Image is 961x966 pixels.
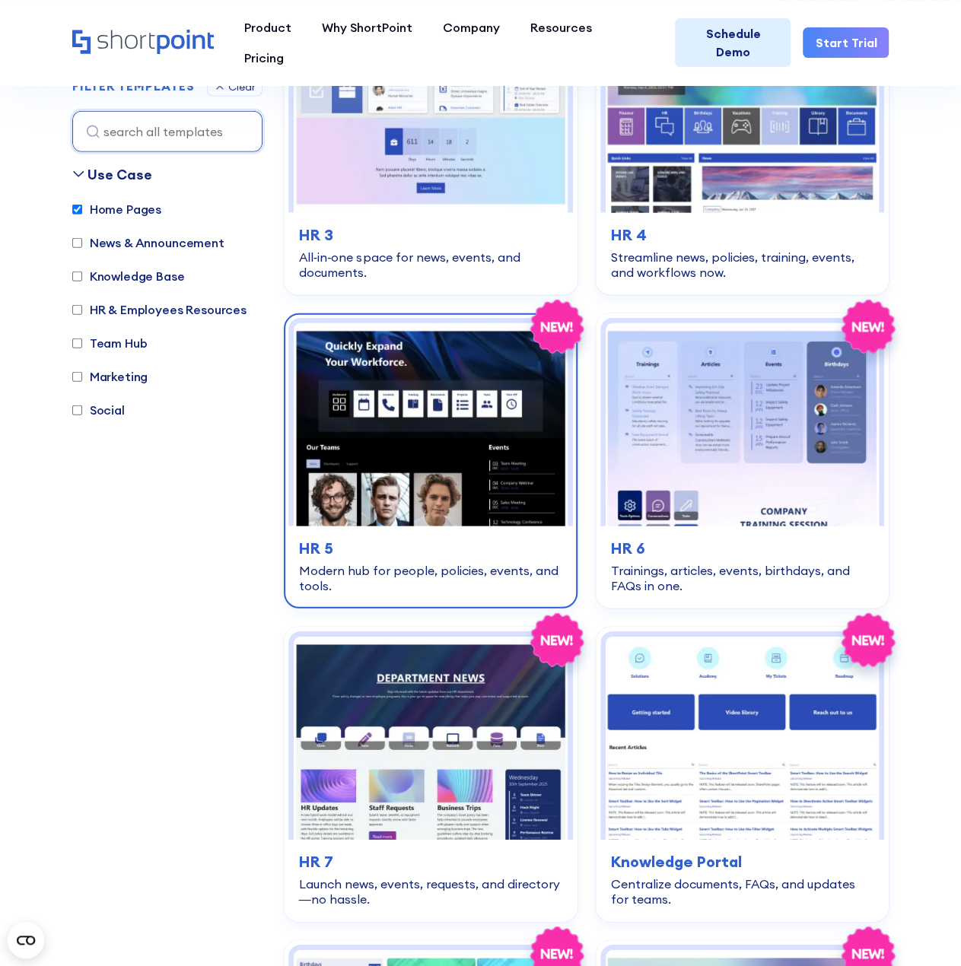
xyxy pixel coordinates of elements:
label: Team Hub [72,334,148,352]
h3: HR 7 [299,850,562,873]
input: Home Pages [72,205,82,214]
a: Start Trial [803,27,889,58]
input: Knowledge Base [72,272,82,281]
input: News & Announcement [72,238,82,248]
div: Why ShortPoint [322,18,412,37]
label: Marketing [72,367,148,386]
a: HR 5 – Human Resource Template: Modern hub for people, policies, events, and tools.HR 5Modern hub... [284,313,578,609]
a: HR 6 – HR SharePoint Site Template: Trainings, articles, events, birthdays, and FAQs in one.HR 6T... [596,313,889,609]
div: Launch news, events, requests, and directory—no hassle. [299,876,562,907]
input: Team Hub [72,338,82,348]
div: Centralize documents, FAQs, and updates for teams. [611,876,874,907]
div: Use Case [88,164,152,185]
h3: Knowledge Portal [611,850,874,873]
div: Pricing [244,49,284,67]
input: Marketing [72,372,82,382]
iframe: Chat Widget [687,790,961,966]
img: HR 3 – HR Intranet Template: All‑in‑one space for news, events, and documents. [294,10,568,213]
label: Knowledge Base [72,267,185,285]
input: search all templates [72,111,263,152]
div: Resources [530,18,592,37]
img: Knowledge Portal – SharePoint Knowledge Base Template: Centralize documents, FAQs, and updates fo... [606,637,880,840]
div: Trainings, articles, events, birthdays, and FAQs in one. [611,563,874,593]
h3: HR 5 [299,537,562,560]
input: HR & Employees Resources [72,305,82,315]
a: Home [72,30,214,56]
h3: HR 4 [611,224,874,246]
div: Product [244,18,291,37]
img: HR 7 – HR SharePoint Template: Launch news, events, requests, and directory—no hassle. [294,637,568,840]
img: HR 5 – Human Resource Template: Modern hub for people, policies, events, and tools. [294,323,568,526]
h3: HR 6 [611,537,874,560]
label: Social [72,401,125,419]
div: Streamline news, policies, training, events, and workflows now. [611,249,874,280]
input: Social [72,405,82,415]
div: Company [443,18,500,37]
button: Open CMP widget [8,922,44,958]
label: Home Pages [72,200,161,218]
img: HR 6 – HR SharePoint Site Template: Trainings, articles, events, birthdays, and FAQs in one. [606,323,880,526]
img: HR 4 – SharePoint HR Intranet Template: Streamline news, policies, training, events, and workflow... [606,10,880,213]
h2: FILTER TEMPLATES [72,80,195,94]
div: Modern hub for people, policies, events, and tools. [299,563,562,593]
h3: HR 3 [299,224,562,246]
label: HR & Employees Resources [72,300,247,319]
div: All‑in‑one space for news, events, and documents. [299,249,562,280]
a: HR 7 – HR SharePoint Template: Launch news, events, requests, and directory—no hassle.HR 7Launch ... [284,627,578,922]
a: Why ShortPoint [307,12,428,43]
a: Knowledge Portal – SharePoint Knowledge Base Template: Centralize documents, FAQs, and updates fo... [596,627,889,922]
label: News & Announcement [72,234,224,252]
a: Schedule Demo [675,18,791,67]
a: Resources [515,12,607,43]
a: Product [229,12,307,43]
a: Pricing [229,43,299,73]
div: Clear [228,81,256,92]
a: Company [428,12,515,43]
